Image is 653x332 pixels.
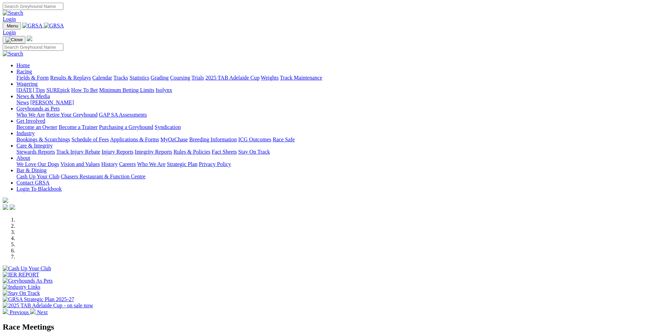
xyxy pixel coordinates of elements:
[16,149,650,155] div: Care & Integrity
[173,149,210,155] a: Rules & Policies
[46,112,98,118] a: Retire Your Greyhound
[46,87,70,93] a: SUREpick
[30,309,36,314] img: chevron-right-pager-white.svg
[16,69,32,74] a: Racing
[199,161,231,167] a: Privacy Policy
[212,149,237,155] a: Fact Sheets
[3,265,51,272] img: Cash Up Your Club
[16,137,650,143] div: Industry
[3,296,74,303] img: GRSA Strategic Plan 2025-27
[16,130,35,136] a: Industry
[273,137,294,142] a: Race Safe
[16,99,29,105] a: News
[16,99,650,106] div: News & Media
[110,137,159,142] a: Applications & Forms
[16,62,30,68] a: Home
[16,124,57,130] a: Become an Owner
[16,161,59,167] a: We Love Our Dogs
[3,36,25,44] button: Toggle navigation
[99,124,153,130] a: Purchasing a Greyhound
[44,23,64,29] img: GRSA
[56,149,100,155] a: Track Injury Rebate
[16,180,49,186] a: Contact GRSA
[16,143,53,149] a: Care & Integrity
[155,124,181,130] a: Syndication
[3,10,23,16] img: Search
[16,161,650,167] div: About
[3,309,8,314] img: chevron-left-pager-white.svg
[280,75,322,81] a: Track Maintenance
[16,112,650,118] div: Greyhounds as Pets
[135,149,172,155] a: Integrity Reports
[130,75,149,81] a: Statistics
[16,112,45,118] a: Who We Are
[16,106,60,111] a: Greyhounds as Pets
[5,37,23,43] img: Close
[7,23,18,28] span: Menu
[156,87,172,93] a: Isolynx
[16,174,650,180] div: Bar & Dining
[16,167,47,173] a: Bar & Dining
[3,22,21,29] button: Toggle navigation
[16,186,62,192] a: Login To Blackbook
[101,161,118,167] a: History
[238,137,271,142] a: ICG Outcomes
[3,29,16,35] a: Login
[10,309,29,315] span: Previous
[60,161,100,167] a: Vision and Values
[3,290,40,296] img: Stay On Track
[16,75,650,81] div: Racing
[3,309,30,315] a: Previous
[99,87,154,93] a: Minimum Betting Limits
[3,278,53,284] img: Greyhounds As Pets
[3,3,63,10] input: Search
[3,198,8,203] img: logo-grsa-white.png
[30,309,48,315] a: Next
[27,36,32,41] img: logo-grsa-white.png
[119,161,136,167] a: Careers
[71,137,109,142] a: Schedule of Fees
[16,118,45,124] a: Get Involved
[261,75,279,81] a: Weights
[3,284,40,290] img: Industry Links
[151,75,169,81] a: Grading
[16,124,650,130] div: Get Involved
[3,272,39,278] img: IER REPORT
[170,75,190,81] a: Coursing
[16,81,38,87] a: Wagering
[3,204,8,210] img: facebook.svg
[10,204,15,210] img: twitter.svg
[3,322,650,332] h2: Race Meetings
[50,75,91,81] a: Results & Replays
[37,309,48,315] span: Next
[92,75,112,81] a: Calendar
[16,87,650,93] div: Wagering
[16,93,50,99] a: News & Media
[137,161,166,167] a: Who We Are
[16,149,55,155] a: Stewards Reports
[101,149,133,155] a: Injury Reports
[160,137,188,142] a: MyOzChase
[238,149,270,155] a: Stay On Track
[16,75,49,81] a: Fields & Form
[3,44,63,51] input: Search
[189,137,237,142] a: Breeding Information
[167,161,197,167] a: Strategic Plan
[71,87,98,93] a: How To Bet
[113,75,128,81] a: Tracks
[16,155,30,161] a: About
[16,174,59,179] a: Cash Up Your Club
[16,137,70,142] a: Bookings & Scratchings
[61,174,145,179] a: Chasers Restaurant & Function Centre
[30,99,74,105] a: [PERSON_NAME]
[3,16,16,22] a: Login
[22,23,43,29] img: GRSA
[59,124,98,130] a: Become a Trainer
[3,303,93,309] img: 2025 TAB Adelaide Cup - on sale now
[99,112,147,118] a: GAP SA Assessments
[191,75,204,81] a: Trials
[16,87,45,93] a: [DATE] Tips
[205,75,259,81] a: 2025 TAB Adelaide Cup
[3,51,23,57] img: Search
